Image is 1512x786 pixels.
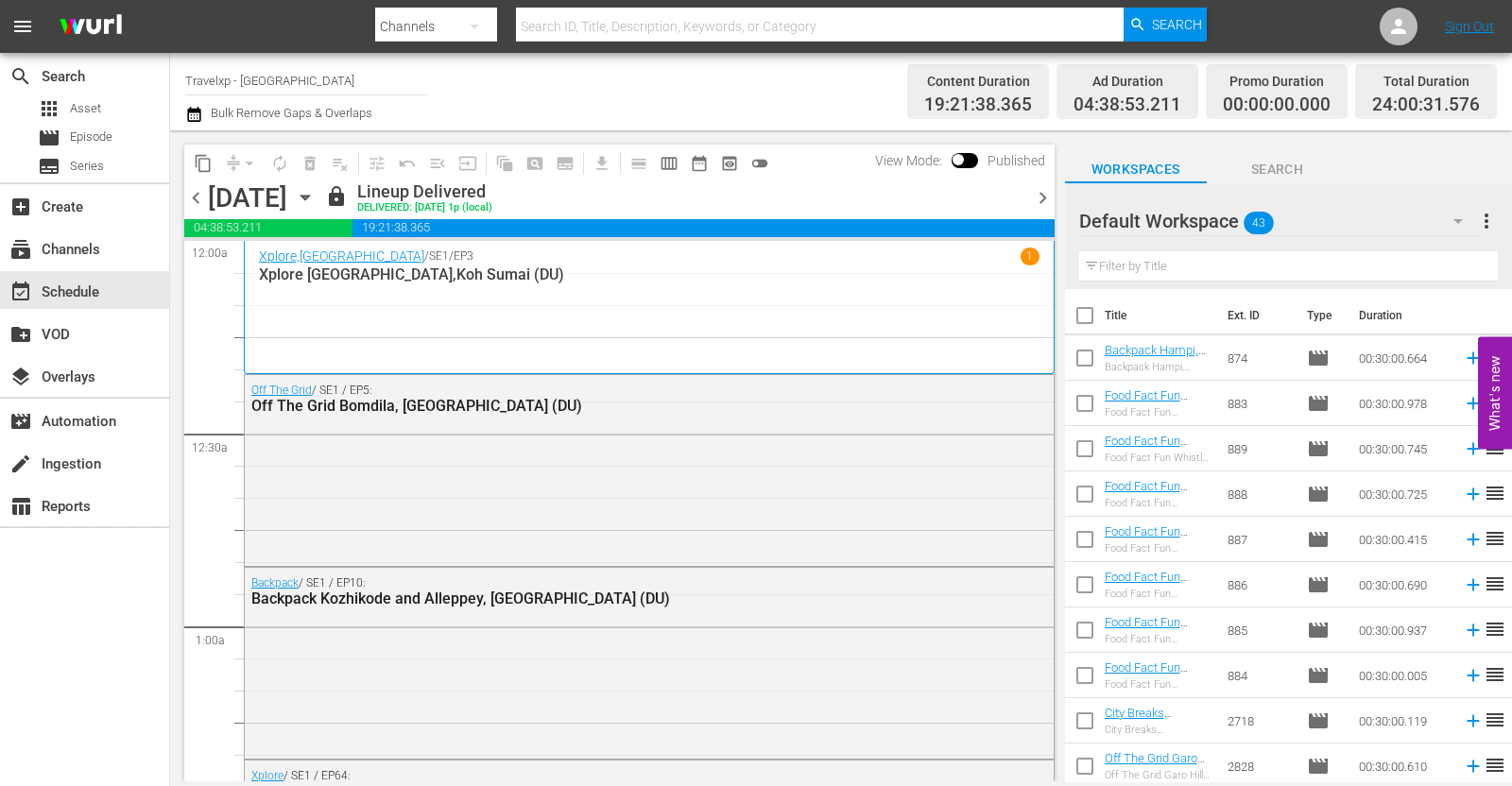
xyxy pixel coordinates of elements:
[1307,528,1330,551] span: Episode
[422,148,453,179] span: Fill episodes with ad slates
[251,769,283,782] a: Xplore
[9,495,32,518] span: Reports
[1026,249,1033,263] p: 1
[1105,615,1210,686] a: Food Fact Fun [GEOGRAPHIC_DATA], [GEOGRAPHIC_DATA](PT)
[357,181,492,202] div: Lineup Delivered
[1105,570,1210,641] a: Food Fact Fun [GEOGRAPHIC_DATA], [GEOGRAPHIC_DATA] (PT)
[251,576,946,607] div: / SE1 / EP10:
[1220,335,1299,381] td: 874
[1484,754,1506,777] span: reorder
[1105,524,1210,595] a: Food Fact Fun [GEOGRAPHIC_DATA], [GEOGRAPHIC_DATA] (PT)
[429,249,454,263] p: SE1 /
[1220,517,1299,562] td: 887
[520,148,550,179] span: Create Search Block
[265,148,295,179] span: Loop Content
[1105,434,1210,490] a: Food Fact Fun Whistler, [GEOGRAPHIC_DATA] (PT)
[1351,471,1455,517] td: 00:30:00.725
[952,153,965,166] span: Toggle to switch from Published to Draft view.
[580,145,617,181] span: Download as CSV
[1223,68,1331,94] div: Promo Duration
[1351,426,1455,471] td: 00:30:00.745
[9,410,32,433] span: Automation
[1445,19,1494,34] a: Sign Out
[720,154,739,173] span: preview_outlined
[188,148,218,179] span: Copy Lineup
[218,148,265,179] span: Remove Gaps & Overlaps
[1220,426,1299,471] td: 889
[1351,698,1455,743] td: 00:30:00.119
[1463,393,1484,414] svg: Add to Schedule
[483,145,520,181] span: Refresh All Search Blocks
[924,94,1032,116] span: 19:21:38.365
[9,65,32,88] span: Search
[1074,94,1181,116] span: 04:38:53.211
[654,148,684,179] span: Week Calendar View
[550,148,580,179] span: Create Series Block
[1244,203,1274,243] span: 43
[660,154,679,173] span: calendar_view_week_outlined
[9,366,32,388] span: Overlays
[1351,335,1455,381] td: 00:30:00.664
[1372,68,1480,94] div: Total Duration
[1463,484,1484,504] svg: Add to Schedule
[1220,607,1299,653] td: 885
[1079,195,1481,248] div: Default Workspace
[38,127,60,149] span: Episode
[1484,572,1506,595] span: reorder
[11,15,34,38] span: menu
[1307,483,1330,505] span: Episode
[1307,664,1330,687] span: Episode
[1105,289,1216,342] th: Title
[184,186,208,210] span: chevron_left
[684,148,714,179] span: Month Calendar View
[1484,709,1506,731] span: reorder
[1152,8,1202,42] span: Search
[1484,663,1506,686] span: reorder
[1105,660,1210,731] a: Food Fact Fun [GEOGRAPHIC_DATA], [GEOGRAPHIC_DATA](PT)
[1463,665,1484,686] svg: Add to Schedule
[9,453,32,475] span: Ingestion
[1105,678,1212,691] div: Food Fact Fun [GEOGRAPHIC_DATA], [GEOGRAPHIC_DATA]
[38,155,60,178] span: Series
[1220,381,1299,426] td: 883
[1220,471,1299,517] td: 888
[1484,527,1506,550] span: reorder
[750,154,769,173] span: toggle_off
[424,249,429,263] p: /
[295,148,325,179] span: Select an event to delete
[355,145,392,181] span: Customize Events
[453,148,483,179] span: Update Metadata from Key Asset
[1463,710,1484,731] svg: Add to Schedule
[1296,289,1348,342] th: Type
[1351,562,1455,607] td: 00:30:00.690
[70,157,104,176] span: Series
[9,196,32,218] span: Create
[194,154,213,173] span: content_copy
[924,68,1032,94] div: Content Duration
[1484,482,1506,504] span: reorder
[38,97,60,120] span: Asset
[392,148,422,179] span: Revert to Primary Episode
[1105,706,1179,734] a: City Breaks Tashkent (PT)
[1463,620,1484,641] svg: Add to Schedule
[70,128,112,146] span: Episode
[184,218,352,237] span: 04:38:53.211
[1220,698,1299,743] td: 2718
[1105,361,1212,373] div: Backpack Hampi, [GEOGRAPHIC_DATA]
[617,145,654,181] span: Day Calendar View
[259,248,424,264] a: Xplore,[GEOGRAPHIC_DATA]
[714,148,745,179] span: View Backup
[251,384,946,415] div: / SE1 / EP5:
[1105,724,1212,736] div: City Breaks [GEOGRAPHIC_DATA]
[45,5,136,49] img: ans4CAIJ8jUAAAAAAAAAAAAAAAAAAAAAAAAgQb4GAAAAAAAAAAAAAAAAAAAAAAAAJMjXAAAAAAAAAAAAAAAAAAAAAAAAgAT5G...
[1220,653,1299,698] td: 884
[1478,337,1512,450] button: Open Feedback Widget
[1463,438,1484,459] svg: Add to Schedule
[1463,574,1484,595] svg: Add to Schedule
[1216,289,1296,342] th: Ext. ID
[1307,347,1330,369] span: Episode
[1105,633,1212,645] div: Food Fact Fun [GEOGRAPHIC_DATA], [GEOGRAPHIC_DATA]
[325,148,355,179] span: Clear Lineup
[1463,529,1484,550] svg: Add to Schedule
[251,589,946,607] div: Backpack Kozhikode and Alleppey, [GEOGRAPHIC_DATA] (DU)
